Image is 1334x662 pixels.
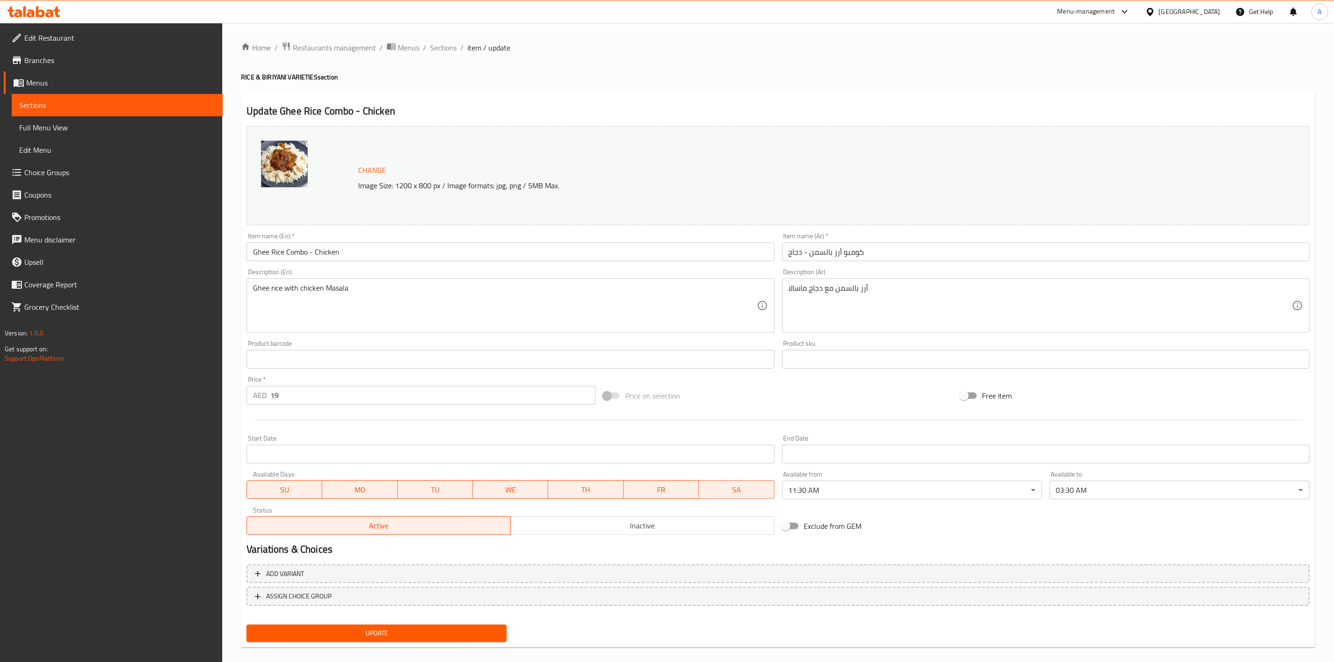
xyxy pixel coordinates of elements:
a: Home [241,42,271,53]
span: A [1318,7,1322,17]
span: Upsell [24,256,215,268]
a: Edit Restaurant [4,27,223,49]
a: Upsell [4,251,223,273]
h2: Update Ghee Rice Combo - Chicken [247,104,1310,118]
button: TH [548,480,623,499]
span: Coupons [24,189,215,200]
button: Inactive [510,516,775,535]
span: Branches [24,55,215,66]
span: Edit Menu [19,144,215,156]
a: Sections [430,42,457,53]
a: Branches [4,49,223,71]
input: Please enter price [270,386,596,405]
a: Sections [12,94,223,116]
button: SU [247,480,322,499]
div: [GEOGRAPHIC_DATA] [1159,7,1221,17]
span: Coverage Report [24,279,215,290]
span: Restaurants management [293,42,376,53]
span: Inactive [515,519,771,533]
a: Coupons [4,184,223,206]
input: Enter name En [247,242,774,261]
button: FR [624,480,699,499]
div: 03:30 AM [1050,481,1310,499]
input: Please enter product sku [782,350,1310,369]
img: Ghee_Rice638481583607612997.jpeg [261,141,308,187]
span: WE [477,483,544,497]
a: Coverage Report [4,273,223,296]
span: Change [358,164,386,177]
span: Menus [398,42,419,53]
span: 1.0.0 [29,327,43,339]
a: Grocery Checklist [4,296,223,318]
span: FR [628,483,695,497]
span: SU [251,483,318,497]
span: Get support on: [5,343,48,355]
span: Exclude from GEM [804,520,862,532]
span: Menus [26,77,215,88]
li: / [380,42,383,53]
span: Version: [5,327,28,339]
button: Change [354,161,390,180]
input: Please enter product barcode [247,350,774,369]
button: WE [473,480,548,499]
a: Promotions [4,206,223,228]
span: MO [326,483,394,497]
p: AED [253,390,267,401]
span: Add variant [266,568,304,580]
span: Price on selection [625,390,680,401]
span: TH [552,483,620,497]
nav: breadcrumb [241,42,1315,54]
input: Enter name Ar [782,242,1310,261]
span: item / update [467,42,510,53]
a: Choice Groups [4,161,223,184]
button: SA [699,480,774,499]
a: Menus [4,71,223,94]
span: Promotions [24,212,215,223]
a: Menu disclaimer [4,228,223,251]
li: / [460,42,464,53]
p: Image Size: 1200 x 800 px / Image formats: jpg, png / 5MB Max. [354,180,1130,191]
span: SA [703,483,770,497]
span: Active [251,519,507,533]
li: / [275,42,278,53]
button: Active [247,516,511,535]
textarea: Ghee rice with chicken Masala [253,284,756,328]
h4: RICE & BIRIYANI VARIETIES section [241,72,1315,82]
textarea: أرز بالسمن مع دجاج ماسالا [789,284,1292,328]
button: ASSIGN CHOICE GROUP [247,587,1310,606]
a: Edit Menu [12,139,223,161]
span: Menu disclaimer [24,234,215,245]
span: Update [254,627,499,639]
span: Choice Groups [24,167,215,178]
span: Sections [19,100,215,111]
h2: Variations & Choices [247,542,1310,556]
a: Full Menu View [12,116,223,139]
div: Menu-management [1058,6,1115,17]
span: TU [402,483,469,497]
span: Edit Restaurant [24,32,215,43]
span: Free item [982,390,1012,401]
span: Full Menu View [19,122,215,133]
li: / [423,42,426,53]
span: ASSIGN CHOICE GROUP [266,591,332,602]
button: MO [322,480,397,499]
button: TU [398,480,473,499]
a: Support.OpsPlatform [5,352,64,364]
button: Add variant [247,564,1310,584]
div: 11:30 AM [782,481,1042,499]
a: Menus [387,42,419,54]
a: Restaurants management [282,42,376,54]
button: Update [247,625,507,642]
span: Grocery Checklist [24,301,215,313]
